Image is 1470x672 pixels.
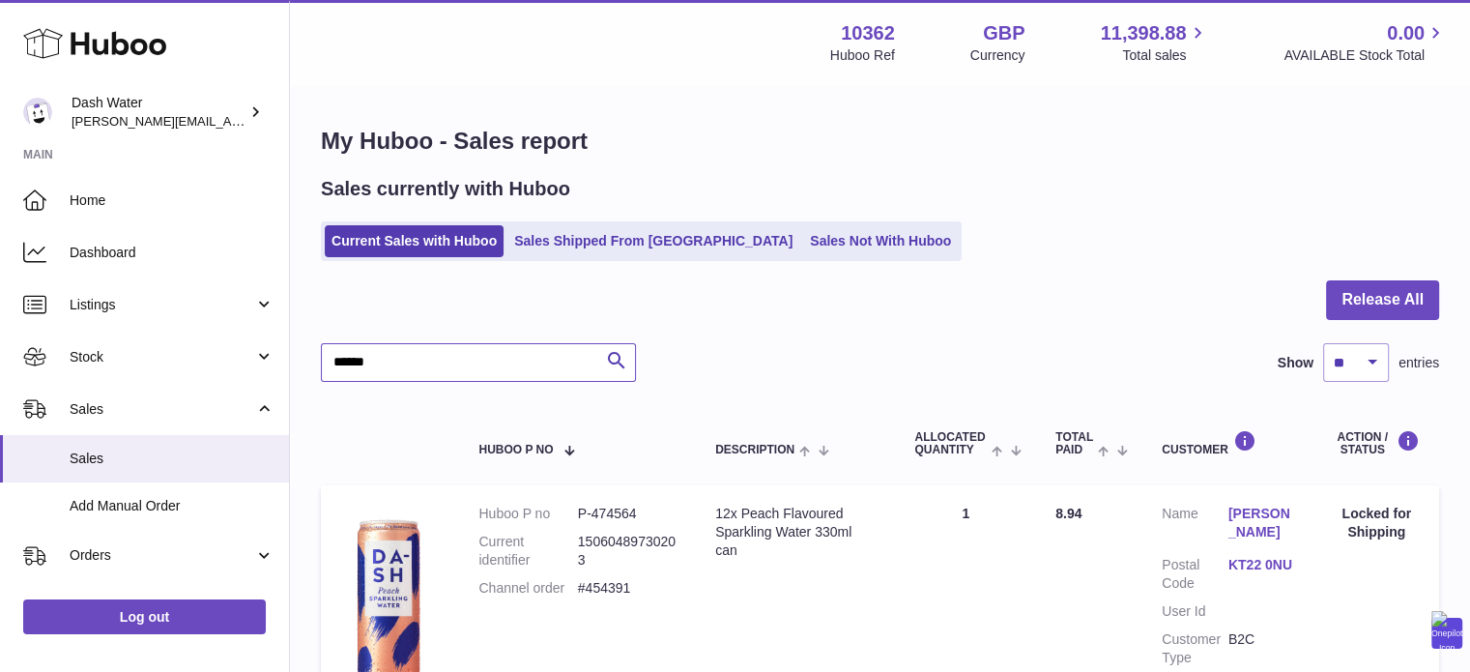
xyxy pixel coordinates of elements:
[983,20,1024,46] strong: GBP
[478,533,577,570] dt: Current identifier
[1162,630,1228,667] dt: Customer Type
[1228,556,1295,574] a: KT22 0NU
[70,296,254,314] span: Listings
[1228,630,1295,667] dd: B2C
[1398,354,1439,372] span: entries
[70,348,254,366] span: Stock
[830,46,895,65] div: Huboo Ref
[1100,20,1186,46] span: 11,398.88
[1326,280,1439,320] button: Release All
[321,126,1439,157] h1: My Huboo - Sales report
[803,225,958,257] a: Sales Not With Huboo
[1278,354,1313,372] label: Show
[72,94,245,131] div: Dash Water
[70,191,274,210] span: Home
[1387,20,1425,46] span: 0.00
[1283,20,1447,65] a: 0.00 AVAILABLE Stock Total
[23,599,266,634] a: Log out
[715,444,794,456] span: Description
[70,400,254,419] span: Sales
[23,98,52,127] img: james@dash-water.com
[1162,556,1228,593] dt: Postal Code
[1055,506,1081,521] span: 8.94
[578,579,677,598] dd: #454391
[325,225,504,257] a: Current Sales with Huboo
[578,533,677,570] dd: 15060489730203
[1162,430,1294,456] div: Customer
[1333,430,1420,456] div: Action / Status
[715,505,876,560] div: 12x Peach Flavoured Sparkling Water 330ml can
[1100,20,1208,65] a: 11,398.88 Total sales
[478,579,577,598] dt: Channel order
[70,450,274,468] span: Sales
[1283,46,1447,65] span: AVAILABLE Stock Total
[70,497,274,515] span: Add Manual Order
[1162,602,1228,621] dt: User Id
[478,444,553,456] span: Huboo P no
[841,20,895,46] strong: 10362
[1055,431,1093,456] span: Total paid
[507,225,799,257] a: Sales Shipped From [GEOGRAPHIC_DATA]
[70,244,274,262] span: Dashboard
[478,505,577,523] dt: Huboo P no
[1228,505,1295,541] a: [PERSON_NAME]
[1333,505,1420,541] div: Locked for Shipping
[1122,46,1208,65] span: Total sales
[970,46,1025,65] div: Currency
[578,505,677,523] dd: P-474564
[70,546,254,565] span: Orders
[1162,505,1228,546] dt: Name
[72,113,388,129] span: [PERSON_NAME][EMAIL_ADDRESS][DOMAIN_NAME]
[321,176,570,202] h2: Sales currently with Huboo
[914,431,986,456] span: ALLOCATED Quantity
